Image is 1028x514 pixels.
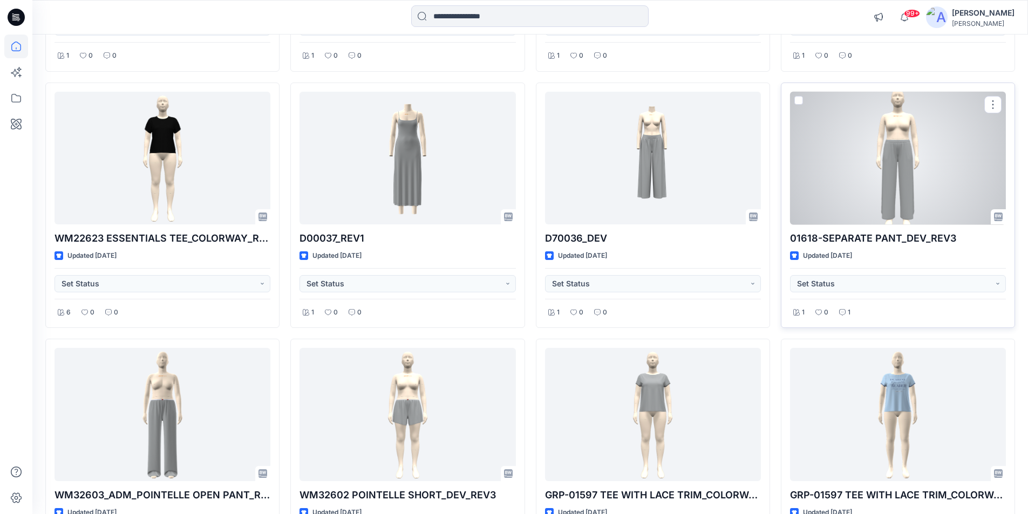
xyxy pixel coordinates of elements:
img: avatar [926,6,948,28]
a: 01618-SEPARATE PANT_DEV_REV3 [790,92,1006,225]
p: 1 [848,307,850,318]
p: 1 [802,307,805,318]
p: 0 [333,307,338,318]
p: 0 [90,307,94,318]
p: GRP-01597 TEE WITH LACE TRIM_COLORWAY [790,488,1006,503]
p: 0 [824,307,828,318]
p: 0 [333,50,338,61]
a: WM22623 ESSENTIALS TEE_COLORWAY_REV1 [55,92,270,225]
a: D70036_DEV [545,92,761,225]
p: WM32603_ADM_POINTELLE OPEN PANT_REV3 [55,488,270,503]
span: 99+ [904,9,920,18]
a: WM32603_ADM_POINTELLE OPEN PANT_REV3 [55,348,270,481]
p: 1 [311,50,314,61]
a: GRP-01597 TEE WITH LACE TRIM_COLORWAY_REV3 [545,348,761,481]
p: D70036_DEV [545,231,761,246]
p: WM32602 POINTELLE SHORT_DEV_REV3 [299,488,515,503]
p: 0 [357,307,362,318]
p: 0 [88,50,93,61]
p: D00037_REV1 [299,231,515,246]
p: 0 [357,50,362,61]
p: 1 [557,307,560,318]
p: 0 [603,307,607,318]
p: 0 [114,307,118,318]
p: 1 [311,307,314,318]
p: 0 [848,50,852,61]
div: [PERSON_NAME] [952,6,1015,19]
p: 0 [579,307,583,318]
div: [PERSON_NAME] [952,19,1015,28]
p: Updated [DATE] [803,250,852,262]
p: Updated [DATE] [558,250,607,262]
p: Updated [DATE] [312,250,362,262]
p: 1 [66,50,69,61]
p: 0 [603,50,607,61]
p: 0 [112,50,117,61]
p: 1 [557,50,560,61]
a: WM32602 POINTELLE SHORT_DEV_REV3 [299,348,515,481]
p: 01618-SEPARATE PANT_DEV_REV3 [790,231,1006,246]
a: D00037_REV1 [299,92,515,225]
p: Updated [DATE] [67,250,117,262]
p: GRP-01597 TEE WITH LACE TRIM_COLORWAY_REV3 [545,488,761,503]
p: 6 [66,307,71,318]
p: 0 [579,50,583,61]
a: GRP-01597 TEE WITH LACE TRIM_COLORWAY [790,348,1006,481]
p: 1 [802,50,805,61]
p: WM22623 ESSENTIALS TEE_COLORWAY_REV1 [55,231,270,246]
p: 0 [824,50,828,61]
